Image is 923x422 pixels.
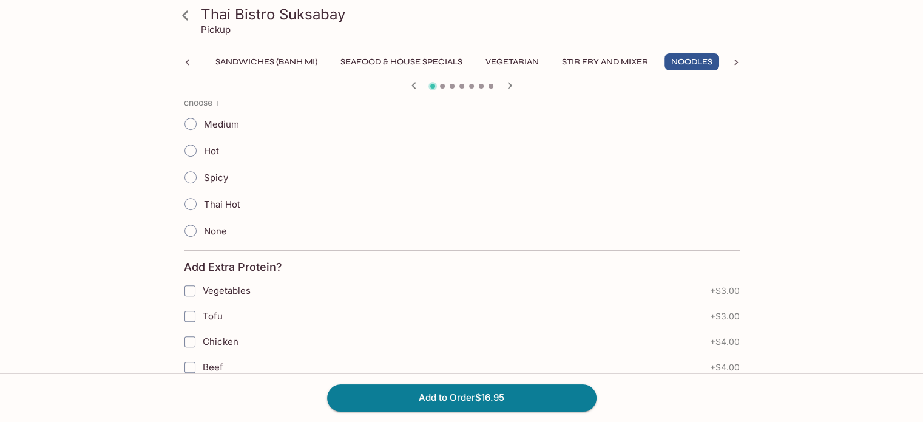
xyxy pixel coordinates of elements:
button: Seafood & House Specials [334,53,469,70]
span: Beef [203,361,223,373]
p: choose 1 [184,98,740,107]
button: Sandwiches (Banh Mi) [209,53,324,70]
span: Hot [204,145,219,157]
button: Stir Fry and Mixer [555,53,655,70]
span: + $3.00 [710,311,740,321]
span: + $3.00 [710,286,740,296]
button: Add to Order$16.95 [327,384,597,411]
span: Tofu [203,310,223,322]
span: Vegetables [203,285,251,296]
span: + $4.00 [710,337,740,347]
h3: Thai Bistro Suksabay [201,5,743,24]
span: None [204,225,227,237]
span: Medium [204,118,239,130]
h4: Add Extra Protein? [184,260,282,274]
button: Noodles [664,53,719,70]
span: + $4.00 [710,362,740,372]
span: Chicken [203,336,238,347]
button: Vegetarian [479,53,546,70]
span: Thai Hot [204,199,240,210]
span: Spicy [204,172,228,183]
p: Pickup [201,24,231,35]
